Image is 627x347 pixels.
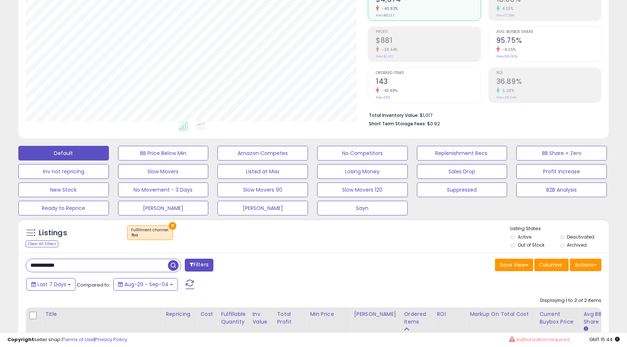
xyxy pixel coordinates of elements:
[500,88,514,93] small: 5.28%
[379,47,398,52] small: -38.44%
[539,310,577,326] div: Current Buybox Price
[118,164,209,179] button: Slow Movers
[534,259,569,271] button: Columns
[369,110,596,119] li: $1,017
[583,310,610,326] div: Avg BB Share
[26,278,76,291] button: Last 7 Days
[417,146,507,160] button: Replenishment Recs.
[496,95,516,100] small: Prev: 35.04%
[496,77,601,87] h2: 36.89%
[437,310,463,318] div: ROI
[18,164,109,179] button: Inv not repricing
[124,281,169,288] span: Aug-29 - Sep-04
[516,336,570,343] span: Authorization required
[317,182,408,197] button: Slow Movers 120
[510,225,608,232] p: Listing States:
[496,54,517,59] small: Prev: 100.00%
[45,310,159,318] div: Title
[376,95,390,100] small: Prev: 253
[516,146,607,160] button: BB Share = Zero
[63,336,94,343] a: Terms of Use
[376,71,480,75] span: Ordered Items
[7,336,34,343] strong: Copyright
[496,36,601,46] h2: 95.75%
[567,242,587,248] label: Archived
[131,233,169,238] div: fba
[217,164,308,179] button: Listed at Max
[118,182,209,197] button: No Movement - 3 Days
[470,310,533,318] div: Markup on Total Cost
[166,310,194,318] div: Repricing
[185,259,213,272] button: Filters
[500,6,514,11] small: 4.03%
[516,182,607,197] button: B2B Analysis
[310,310,348,318] div: Min Price
[516,164,607,179] button: Profit Increase
[518,242,544,248] label: Out of Stock
[317,201,408,215] button: Sayn
[495,259,533,271] button: Save View
[26,240,58,247] div: Clear All Filters
[404,310,430,326] div: Ordered Items
[37,281,66,288] span: Last 7 Days
[379,88,398,93] small: -43.48%
[18,201,109,215] button: Ready to Reprice
[376,36,480,46] h2: $881
[539,261,562,269] span: Columns
[570,259,601,271] button: Actions
[118,146,209,160] button: BB Price Below Min
[252,310,271,326] div: Inv. value
[354,310,397,318] div: [PERSON_NAME]
[369,112,419,118] b: Total Inventory Value:
[376,54,393,59] small: Prev: $1,431
[376,30,480,34] span: Profit
[589,336,620,343] span: 2025-09-12 15:44 GMT
[369,121,426,127] b: Short Term Storage Fees:
[500,47,516,52] small: -4.25%
[496,71,601,75] span: ROI
[200,310,214,318] div: Cost
[169,222,176,230] button: ×
[217,146,308,160] button: Amazon Competes
[417,182,507,197] button: Suppressed
[417,164,507,179] button: Sales Drop
[118,201,209,215] button: [PERSON_NAME]
[18,146,109,160] button: Default
[217,201,308,215] button: [PERSON_NAME]
[467,307,536,336] th: The percentage added to the cost of goods (COGS) that forms the calculator for Min & Max prices.
[77,281,110,288] span: Compared to:
[518,234,531,240] label: Active
[540,297,601,304] div: Displaying 1 to 2 of 2 items
[131,227,169,238] span: Fulfillment channel :
[379,6,398,11] small: -40.83%
[95,336,127,343] a: Privacy Policy
[376,77,480,87] h2: 143
[217,182,308,197] button: Slow Movers 90
[18,182,109,197] button: New Stock
[39,228,67,238] h5: Listings
[221,310,246,326] div: Fulfillable Quantity
[376,13,394,18] small: Prev: $8,237
[7,336,127,343] div: seller snap | |
[113,278,178,291] button: Aug-29 - Sep-04
[496,13,514,18] small: Prev: 17.38%
[496,30,601,34] span: Avg. Buybox Share
[427,120,440,127] span: $0.92
[317,146,408,160] button: No Competitors
[317,164,408,179] button: Losing Money
[567,234,594,240] label: Deactivated
[277,310,304,326] div: Total Profit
